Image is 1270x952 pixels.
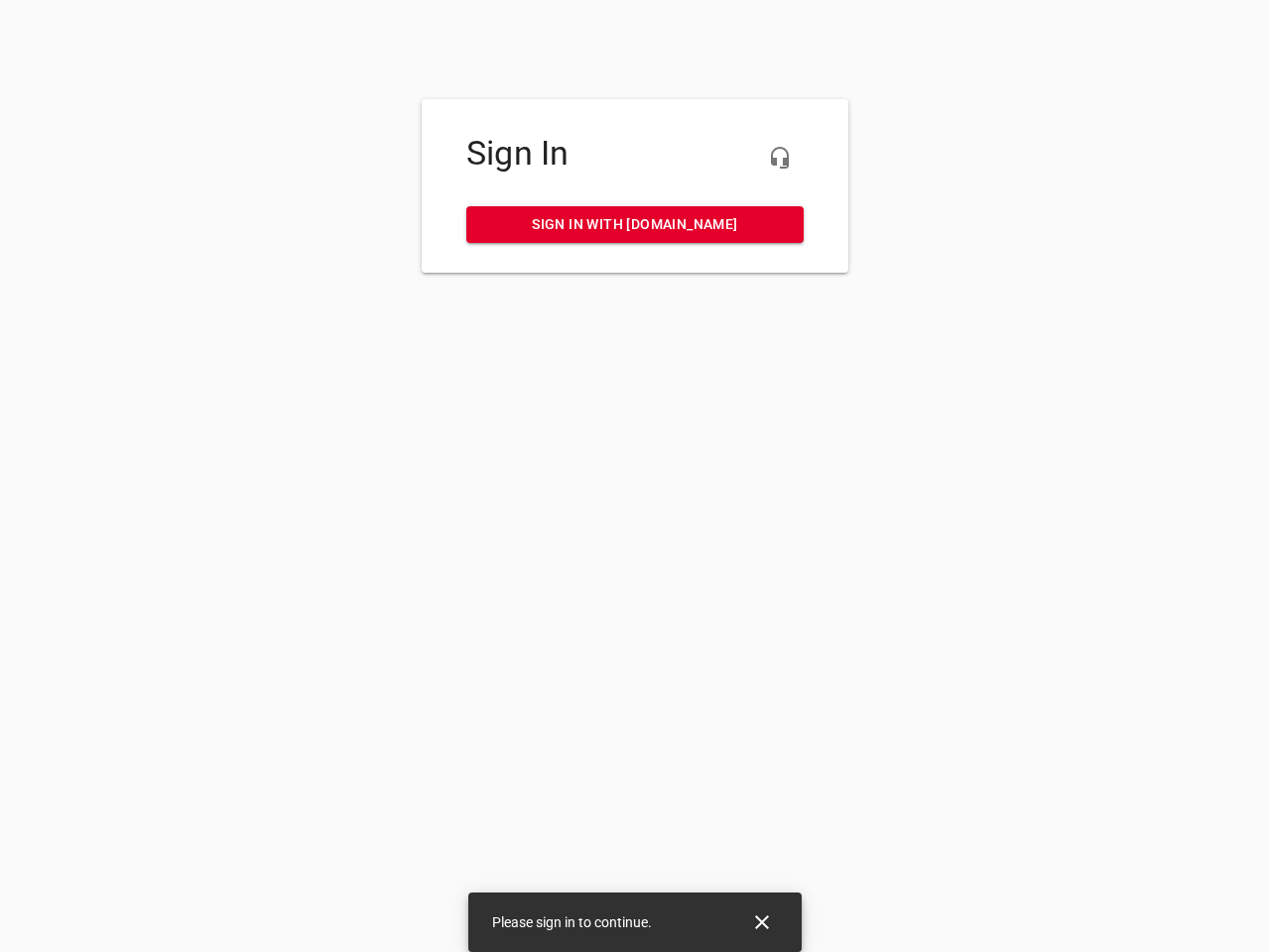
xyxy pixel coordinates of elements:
[466,134,804,174] h4: Sign In
[482,212,788,237] span: Sign in with [DOMAIN_NAME]
[756,134,804,181] button: Live Chat
[492,914,652,930] span: Please sign in to continue.
[466,206,804,243] a: Sign in with [DOMAIN_NAME]
[738,898,786,946] button: Close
